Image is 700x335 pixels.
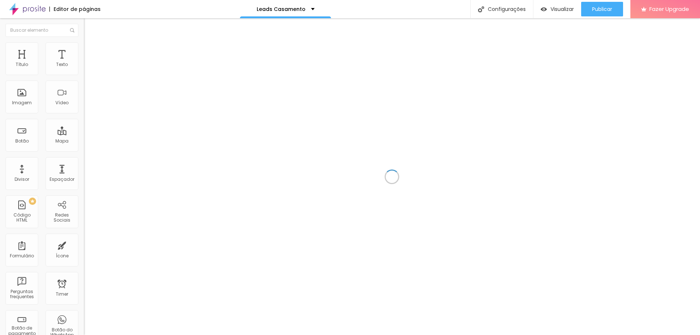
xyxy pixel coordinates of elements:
div: Divisor [15,177,29,182]
img: Icone [70,28,74,32]
div: Espaçador [50,177,74,182]
div: Timer [56,292,68,297]
div: Título [16,62,28,67]
div: Redes Sociais [47,213,76,223]
input: Buscar elemento [5,24,78,37]
div: Formulário [10,253,34,258]
div: Botão [15,139,29,144]
span: Visualizar [551,6,574,12]
div: Perguntas frequentes [7,289,36,300]
span: Publicar [592,6,612,12]
button: Publicar [581,2,623,16]
span: Fazer Upgrade [649,6,689,12]
div: Vídeo [55,100,69,105]
button: Visualizar [533,2,581,16]
img: view-1.svg [541,6,547,12]
div: Imagem [12,100,32,105]
div: Editor de páginas [49,7,101,12]
img: Icone [478,6,484,12]
p: Leads Casamento [257,7,306,12]
div: Mapa [55,139,69,144]
div: Texto [56,62,68,67]
div: Código HTML [7,213,36,223]
div: Ícone [56,253,69,258]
